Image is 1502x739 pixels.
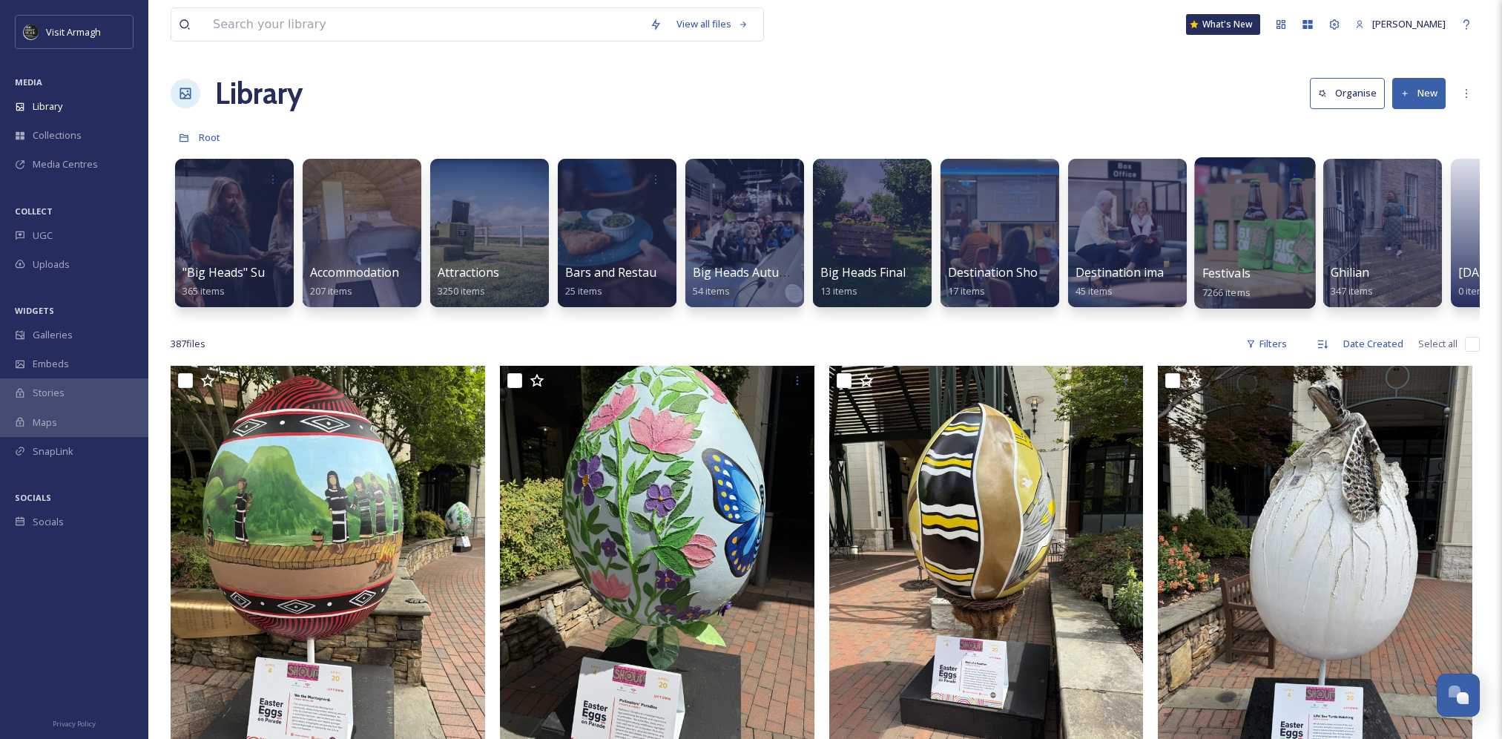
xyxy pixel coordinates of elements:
span: WIDGETS [15,305,54,316]
span: 45 items [1076,284,1113,298]
span: Attractions [438,264,499,280]
span: 347 items [1331,284,1373,298]
span: Root [199,131,220,144]
span: UGC [33,229,53,243]
span: [PERSON_NAME] [1372,17,1446,30]
span: Destination imagery [1076,264,1189,280]
span: Visit Armagh [46,25,101,39]
span: Uploads [33,257,70,272]
a: Ghilian347 items [1331,266,1373,298]
a: Bars and Restaurants25 items [565,266,686,298]
span: Destination Showcase, The Alex, [DATE] [948,264,1170,280]
a: Attractions3250 items [438,266,499,298]
span: Library [33,99,62,114]
button: Open Chat [1437,674,1480,717]
span: 25 items [565,284,602,298]
a: Big Heads Autumn 202554 items [693,266,826,298]
div: Date Created [1336,329,1411,358]
span: Festivals [1202,265,1251,281]
span: "Big Heads" Summer Content 2025 [182,264,375,280]
span: 54 items [693,284,730,298]
span: Big Heads Final Videos [820,264,946,280]
input: Search your library [205,8,642,41]
button: Organise [1310,78,1385,108]
a: Root [199,128,220,146]
a: Accommodation207 items [310,266,399,298]
span: SOCIALS [15,492,51,503]
span: Big Heads Autumn 2025 [693,264,826,280]
span: 0 items [1458,284,1490,298]
span: Stories [33,386,65,400]
span: 207 items [310,284,352,298]
span: 365 items [182,284,225,298]
span: 7266 items [1202,285,1251,298]
a: Privacy Policy [53,714,96,732]
a: Big Heads Final Videos13 items [820,266,946,298]
span: Select all [1418,337,1457,351]
div: Filters [1239,329,1294,358]
span: Bars and Restaurants [565,264,686,280]
a: "Big Heads" Summer Content 2025365 items [182,266,375,298]
span: Collections [33,128,82,142]
a: Destination Showcase, The Alex, [DATE]17 items [948,266,1170,298]
a: View all files [669,10,756,39]
span: 387 file s [171,337,205,351]
img: THE-FIRST-PLACE-VISIT-ARMAGH.COM-BLACK.jpg [24,24,39,39]
span: SnapLink [33,444,73,459]
span: Galleries [33,328,73,342]
a: What's New [1186,14,1260,35]
a: Library [215,71,303,116]
span: 3250 items [438,284,485,298]
span: Privacy Policy [53,719,96,729]
span: Maps [33,416,57,430]
span: Ghilian [1331,264,1369,280]
span: Media Centres [33,157,98,171]
span: Accommodation [310,264,399,280]
span: 13 items [820,284,857,298]
span: 17 items [948,284,985,298]
a: Festivals7266 items [1202,266,1251,299]
span: COLLECT [15,206,53,217]
button: New [1392,78,1446,108]
span: MEDIA [15,76,42,88]
span: Socials [33,515,64,529]
a: Destination imagery45 items [1076,266,1189,298]
a: [PERSON_NAME] [1348,10,1453,39]
span: Embeds [33,357,69,371]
